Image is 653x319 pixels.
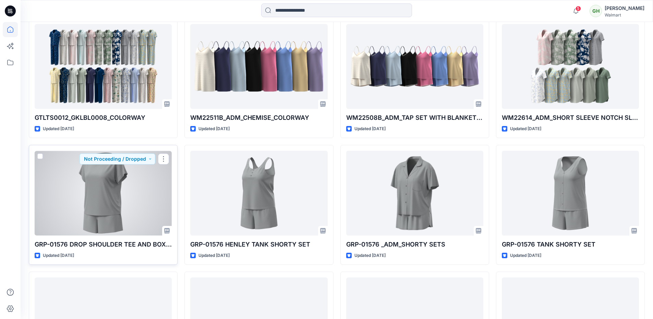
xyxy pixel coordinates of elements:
p: GRP-01576 _ADM_SHORTY SETS [346,240,483,249]
p: WM22511B_ADM_CHEMISE_COLORWAY [190,113,327,123]
p: GRP-01576 TANK SHORTY SET [502,240,639,249]
p: WM22614_ADM_SHORT SLEEVE NOTCH SLEEPSHIRT_COLORWAY [502,113,639,123]
a: GRP-01576 DROP SHOULDER TEE AND BOXER SET [35,151,172,236]
p: Updated [DATE] [354,252,386,259]
a: GRP-01576 TANK SHORTY SET [502,151,639,236]
p: Updated [DATE] [354,125,386,133]
p: GRP-01576 HENLEY TANK SHORTY SET [190,240,327,249]
p: Updated [DATE] [43,252,74,259]
div: GH [590,5,602,17]
p: GRP-01576 DROP SHOULDER TEE AND BOXER SET [35,240,172,249]
p: WM22508B_ADM_TAP SET WITH BLANKET STITCH_COLORWAY [346,113,483,123]
span: 5 [576,6,581,11]
p: Updated [DATE] [43,125,74,133]
p: Updated [DATE] [198,125,230,133]
p: GTLTS0012_GKLBL0008_COLORWAY [35,113,172,123]
a: WM22508B_ADM_TAP SET WITH BLANKET STITCH_COLORWAY [346,24,483,109]
a: GTLTS0012_GKLBL0008_COLORWAY [35,24,172,109]
p: Updated [DATE] [510,252,541,259]
p: Updated [DATE] [198,252,230,259]
a: GRP-01576 HENLEY TANK SHORTY SET [190,151,327,236]
a: WM22511B_ADM_CHEMISE_COLORWAY [190,24,327,109]
div: Walmart [605,12,644,18]
p: Updated [DATE] [510,125,541,133]
a: WM22614_ADM_SHORT SLEEVE NOTCH SLEEPSHIRT_COLORWAY [502,24,639,109]
div: [PERSON_NAME] [605,4,644,12]
a: GRP-01576 _ADM_SHORTY SETS [346,151,483,236]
